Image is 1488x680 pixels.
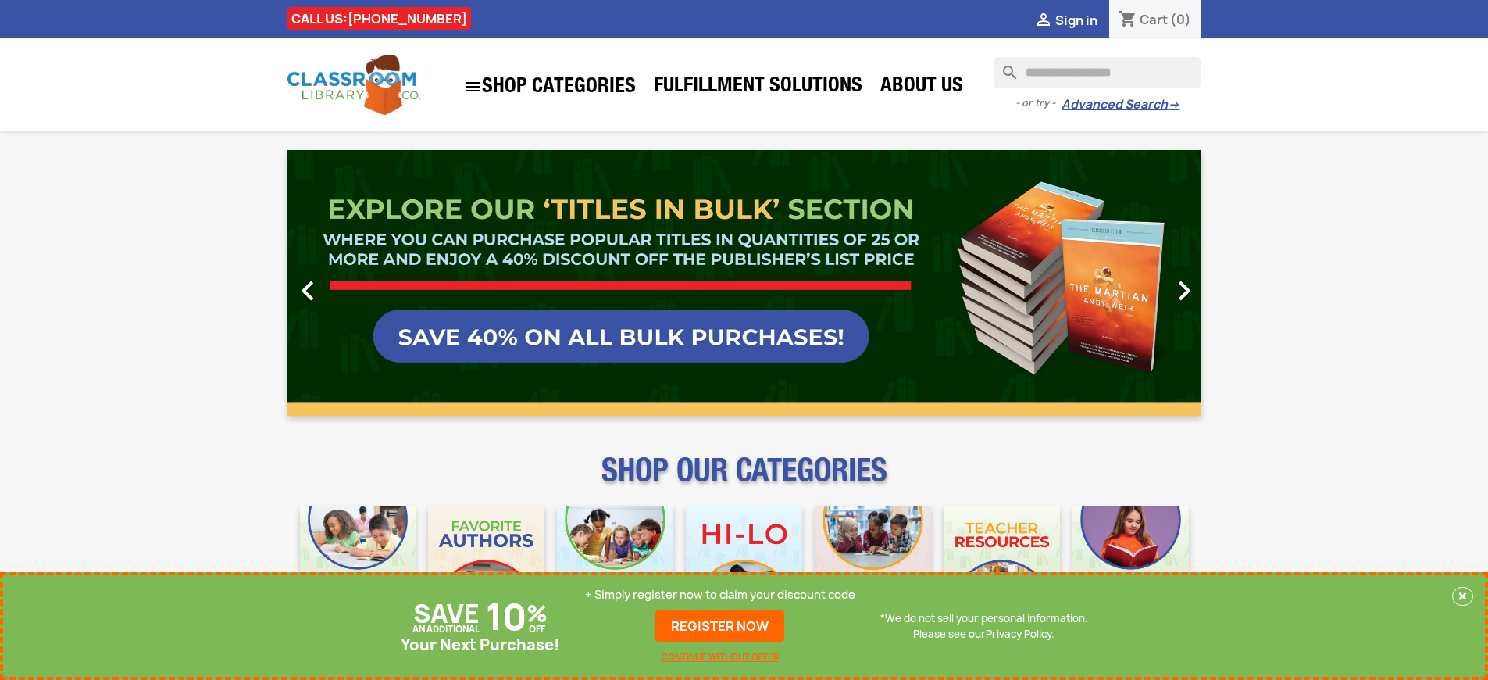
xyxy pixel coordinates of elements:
i: shopping_cart [1119,11,1137,30]
span: - or try - [1015,95,1062,111]
span: Cart [1140,11,1168,28]
span: Sign in [1055,12,1097,29]
a: Next [1064,150,1201,416]
a: Fulfillment Solutions [646,72,870,103]
p: SHOP OUR CATEGORIES [287,466,1201,494]
a: SHOP CATEGORIES [455,70,644,104]
i:  [1034,12,1053,30]
img: CLC_HiLo_Mobile.jpg [686,506,802,623]
i:  [1165,271,1204,310]
input: Search [994,57,1201,88]
i:  [288,271,327,310]
img: CLC_Dyslexia_Mobile.jpg [1072,506,1189,623]
div: CALL US: [287,7,471,30]
a:  Sign in [1034,12,1097,29]
a: Previous [287,150,425,416]
a: About Us [872,72,971,103]
img: CLC_Bulk_Mobile.jpg [300,506,416,623]
img: CLC_Favorite_Authors_Mobile.jpg [428,506,544,623]
img: CLC_Fiction_Nonfiction_Mobile.jpg [815,506,931,623]
i: search [994,57,1013,76]
ul: Carousel container [287,150,1201,416]
img: Classroom Library Company [287,55,420,115]
a: [PHONE_NUMBER] [348,10,467,27]
a: Advanced Search→ [1062,97,1179,113]
i:  [463,77,482,96]
span: → [1168,97,1179,113]
span: (0) [1170,11,1191,28]
img: CLC_Phonics_And_Decodables_Mobile.jpg [557,506,673,623]
img: CLC_Teacher_Resources_Mobile.jpg [944,506,1060,623]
